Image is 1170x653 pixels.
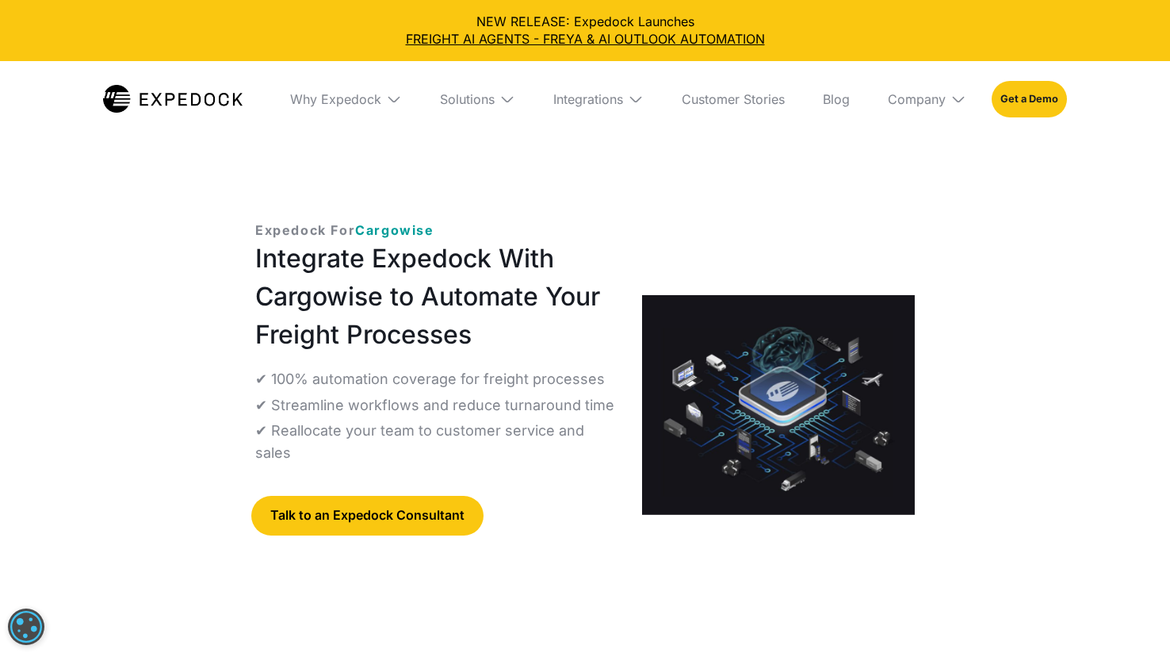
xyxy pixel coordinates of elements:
p: ✔ Streamline workflows and reduce turnaround time [255,394,614,417]
p: ✔ Reallocate your team to customer service and sales [255,420,617,464]
iframe: Chat Widget [1091,577,1170,653]
a: FREIGHT AI AGENTS - FREYA & AI OUTLOOK AUTOMATION [13,30,1157,48]
div: NEW RELEASE: Expedock Launches [13,13,1157,48]
a: Talk to an Expedock Consultant [251,496,484,536]
div: Solutions [427,61,528,137]
a: Customer Stories [669,61,797,137]
p: ✔ 100% automation coverage for freight processes [255,368,605,390]
a: open lightbox [642,295,915,515]
div: Company [888,91,946,107]
div: Solutions [440,91,495,107]
p: Expedock For [255,221,434,240]
a: Blog [810,61,862,137]
div: Integrations [553,91,623,107]
div: Integrations [541,61,656,137]
span: Cargowise [355,222,434,238]
div: Company [875,61,979,137]
div: Why Expedock [277,61,415,137]
h1: Integrate Expedock With Cargowise to Automate Your Freight Processes [255,240,617,354]
div: Why Expedock [290,91,381,107]
a: Get a Demo [992,81,1067,117]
